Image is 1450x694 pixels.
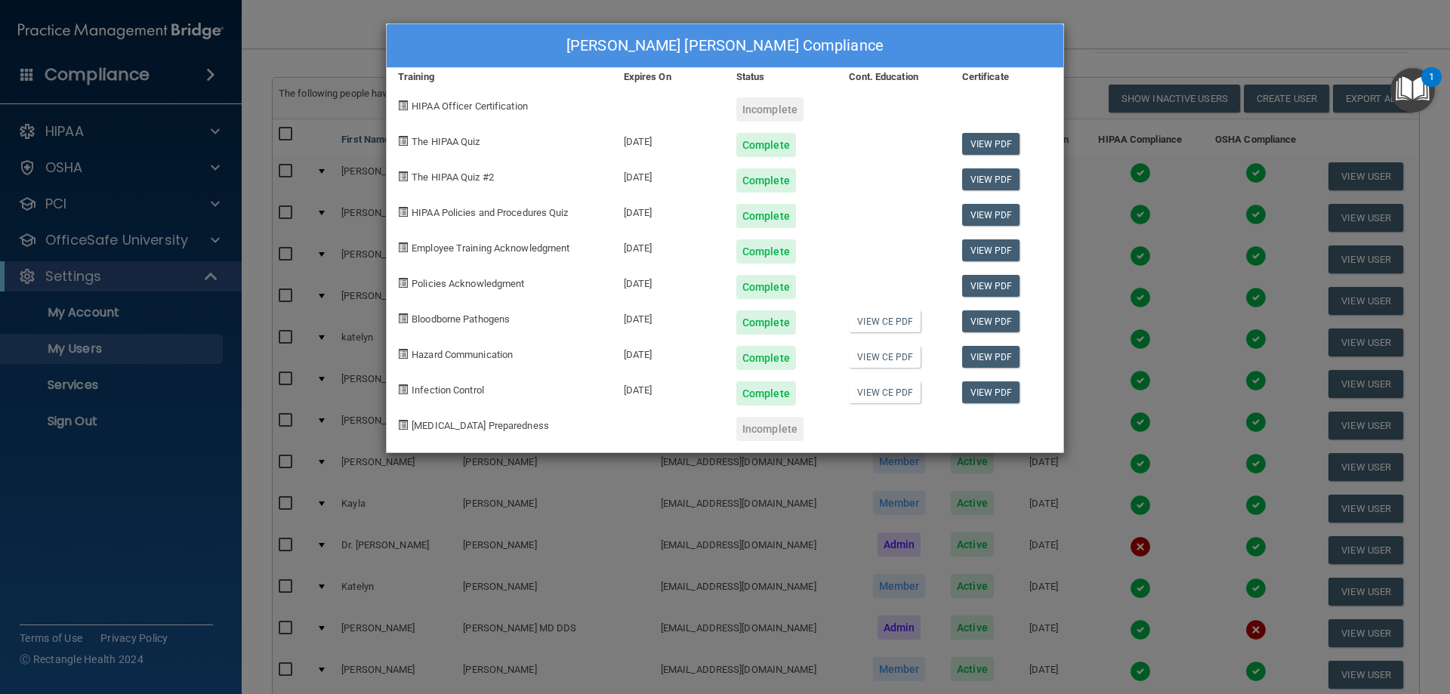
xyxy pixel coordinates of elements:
div: Incomplete [736,97,804,122]
span: [MEDICAL_DATA] Preparedness [412,420,549,431]
span: Bloodborne Pathogens [412,313,510,325]
div: [DATE] [612,122,725,157]
a: View PDF [962,346,1020,368]
div: [DATE] [612,264,725,299]
div: Incomplete [736,417,804,441]
a: View PDF [962,204,1020,226]
span: HIPAA Policies and Procedures Quiz [412,207,568,218]
a: View PDF [962,133,1020,155]
a: View PDF [962,168,1020,190]
span: HIPAA Officer Certification [412,100,528,112]
div: [DATE] [612,228,725,264]
a: View PDF [962,381,1020,403]
div: Complete [736,275,796,299]
div: Complete [736,381,796,406]
a: View PDF [962,310,1020,332]
iframe: Drift Widget Chat Controller [1189,587,1432,647]
div: [DATE] [612,157,725,193]
div: [PERSON_NAME] [PERSON_NAME] Compliance [387,24,1063,68]
a: View PDF [962,275,1020,297]
div: Complete [736,346,796,370]
div: Complete [736,204,796,228]
button: Open Resource Center, 1 new notification [1390,68,1435,113]
div: Complete [736,168,796,193]
div: Certificate [951,68,1063,86]
span: The HIPAA Quiz [412,136,480,147]
div: Training [387,68,612,86]
div: [DATE] [612,193,725,228]
div: Complete [736,310,796,335]
span: Infection Control [412,384,484,396]
a: View PDF [962,239,1020,261]
div: Expires On [612,68,725,86]
span: Employee Training Acknowledgment [412,242,569,254]
div: [DATE] [612,299,725,335]
div: Cont. Education [838,68,950,86]
div: Complete [736,239,796,264]
div: [DATE] [612,370,725,406]
a: View CE PDF [849,381,921,403]
div: Complete [736,133,796,157]
div: [DATE] [612,335,725,370]
span: Hazard Communication [412,349,513,360]
a: View CE PDF [849,346,921,368]
div: Status [725,68,838,86]
div: 1 [1429,77,1434,97]
span: Policies Acknowledgment [412,278,524,289]
span: The HIPAA Quiz #2 [412,171,494,183]
a: View CE PDF [849,310,921,332]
